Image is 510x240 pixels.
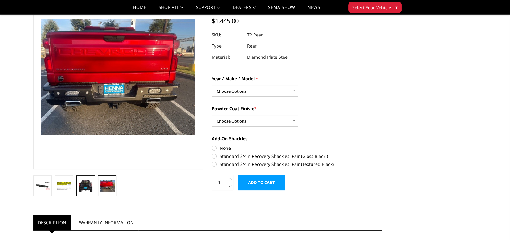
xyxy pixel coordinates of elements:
[57,181,71,191] img: T2 Series - Rear Bumper
[133,5,146,14] a: Home
[212,75,382,82] label: Year / Make / Model:
[247,29,263,40] dd: T2 Rear
[233,5,256,14] a: Dealers
[352,4,391,11] span: Select Your Vehicle
[33,215,71,230] a: Description
[307,5,320,14] a: News
[100,180,115,191] img: T2 Series - Rear Bumper
[247,40,257,52] dd: Rear
[238,175,285,190] input: Add to Cart
[247,52,289,63] dd: Diamond Plate Steel
[268,5,295,14] a: SEMA Show
[212,135,382,142] label: Add-On Shackles:
[159,5,184,14] a: shop all
[212,52,243,63] dt: Material:
[212,29,243,40] dt: SKU:
[212,17,239,25] span: $1,445.00
[74,215,138,230] a: Warranty Information
[212,40,243,52] dt: Type:
[35,182,50,190] img: T2 Series - Rear Bumper
[479,210,510,240] iframe: Chat Widget
[212,153,382,159] label: Standard 3/4in Recovery Shackles, Pair (Gloss Black )
[212,161,382,167] label: Standard 3/4in Recovery Shackles, Pair (Textured Black)
[212,105,382,112] label: Powder Coat Finish:
[196,5,220,14] a: Support
[212,145,382,151] label: None
[395,4,398,11] span: ▾
[78,179,93,192] img: T2 Series - Rear Bumper
[348,2,402,13] button: Select Your Vehicle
